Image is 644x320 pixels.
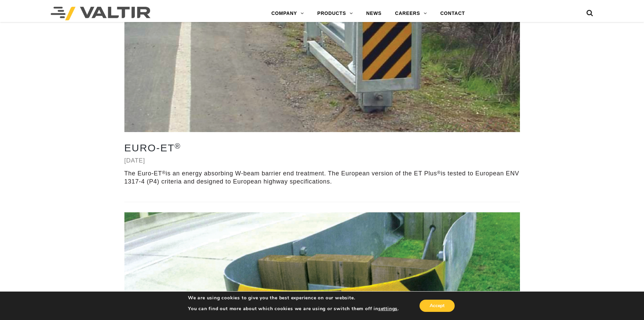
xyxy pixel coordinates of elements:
p: We are using cookies to give you the best experience on our website. [188,295,399,301]
sup: ® [162,170,166,175]
a: CONTACT [433,7,472,20]
a: CAREERS [388,7,434,20]
a: [DATE] [124,157,145,164]
sup: ® [175,142,181,150]
sup: ® [437,170,441,175]
button: Accept [420,300,455,312]
button: settings [378,306,398,312]
a: NEWS [359,7,388,20]
a: Euro-ET® [124,142,181,153]
p: You can find out more about which cookies we are using or switch them off in . [188,306,399,312]
img: Valtir [51,7,150,20]
p: The Euro-ET is an energy absorbing W-beam barrier end treatment. The European version of the ET P... [124,170,520,186]
a: COMPANY [265,7,311,20]
a: PRODUCTS [311,7,360,20]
